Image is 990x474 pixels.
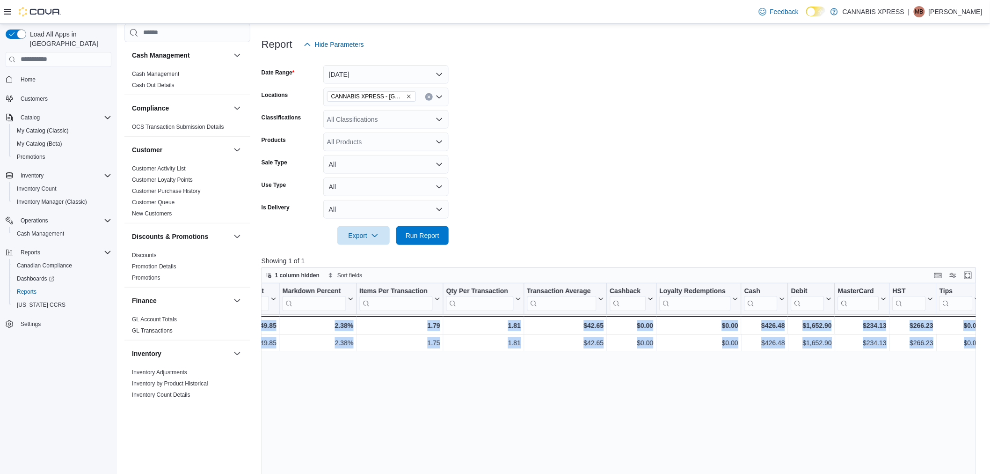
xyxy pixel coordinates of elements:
label: Is Delivery [262,204,290,211]
label: Classifications [262,114,301,121]
button: Reports [2,246,115,259]
h3: Report [262,39,292,50]
div: HST [893,287,926,296]
div: $42.65 [527,337,604,348]
button: Inventory [2,169,115,182]
span: Customer Activity List [132,165,186,172]
span: Reports [17,288,36,296]
a: GL Account Totals [132,316,177,323]
p: [PERSON_NAME] [929,6,983,17]
span: New Customers [132,210,172,217]
div: $1,652.90 [791,337,832,348]
span: Inventory [17,170,111,181]
span: My Catalog (Classic) [17,127,69,134]
span: Home [17,74,111,85]
div: MasterCard [838,287,879,296]
button: Settings [2,317,115,331]
button: Items Per Transaction [360,287,441,311]
div: Cash [744,287,778,311]
span: Catalog [21,114,40,121]
div: $0.00 [660,320,739,331]
button: Open list of options [436,116,443,123]
div: Total Discount [219,287,269,296]
span: Load All Apps in [GEOGRAPHIC_DATA] [26,30,111,48]
span: Inventory Count [13,183,111,194]
div: HST [893,287,926,311]
span: Promotions [17,153,45,161]
label: Locations [262,91,288,99]
button: Enter fullscreen [962,270,974,281]
button: Reports [9,285,115,298]
button: Catalog [17,112,44,123]
h3: Customer [132,145,162,155]
div: $266.23 [893,320,933,331]
div: Qty Per Transaction [446,287,513,311]
div: $1,652.90 [791,320,832,331]
button: Export [337,226,390,245]
button: Reports [17,247,44,258]
span: Hide Parameters [315,40,364,49]
a: Inventory Count Details [132,392,190,398]
span: Run Report [406,231,439,240]
span: Promotions [13,151,111,163]
div: $234.13 [838,320,887,331]
button: Compliance [132,104,230,113]
button: Promotions [9,150,115,163]
div: Cash [744,287,778,296]
a: Customer Loyalty Points [132,177,193,183]
button: Finance [232,295,243,306]
span: MB [915,6,924,17]
button: Inventory Count [9,182,115,195]
a: GL Transactions [132,327,173,334]
div: $234.13 [838,337,887,348]
a: Cash Management [13,228,68,239]
button: Loyalty Redemptions [660,287,739,311]
button: Customer [132,145,230,155]
span: Inventory Manager (Classic) [13,196,111,207]
div: $426.48 [744,320,785,331]
button: Keyboard shortcuts [932,270,944,281]
span: My Catalog (Classic) [13,125,111,136]
span: Operations [17,215,111,226]
button: Open list of options [436,93,443,101]
div: Transaction Average [527,287,596,296]
a: Canadian Compliance [13,260,76,271]
div: $266.23 [893,337,933,348]
button: Cash Management [232,50,243,61]
label: Sale Type [262,159,287,166]
label: Products [262,136,286,144]
div: $426.48 [744,337,785,348]
h3: Cash Management [132,51,190,60]
span: [US_STATE] CCRS [17,301,66,309]
a: Discounts [132,252,157,259]
span: Dashboards [17,275,54,282]
span: Customer Queue [132,199,175,206]
p: Showing 1 of 1 [262,256,983,266]
a: My Catalog (Beta) [13,138,66,149]
div: $0.00 [939,337,980,348]
span: Canadian Compliance [13,260,111,271]
div: Discounts & Promotions [124,250,250,287]
button: All [323,200,449,219]
span: My Catalog (Beta) [13,138,111,149]
button: Discounts & Promotions [132,232,230,241]
span: Settings [17,318,111,330]
label: Date Range [262,69,295,76]
span: Cash Management [132,70,179,78]
button: [US_STATE] CCRS [9,298,115,311]
span: Home [21,76,36,83]
span: Catalog [17,112,111,123]
button: Cash Management [9,227,115,240]
div: Debit [791,287,824,311]
button: Compliance [232,103,243,114]
div: $0.00 [939,320,980,331]
a: Customers [17,93,51,104]
button: Operations [2,214,115,227]
span: Cash Management [13,228,111,239]
div: 1.79 [360,320,441,331]
div: Tips [939,287,973,311]
div: $42.65 [527,320,604,331]
button: MasterCard [838,287,887,311]
div: -$49.85 [219,320,277,331]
